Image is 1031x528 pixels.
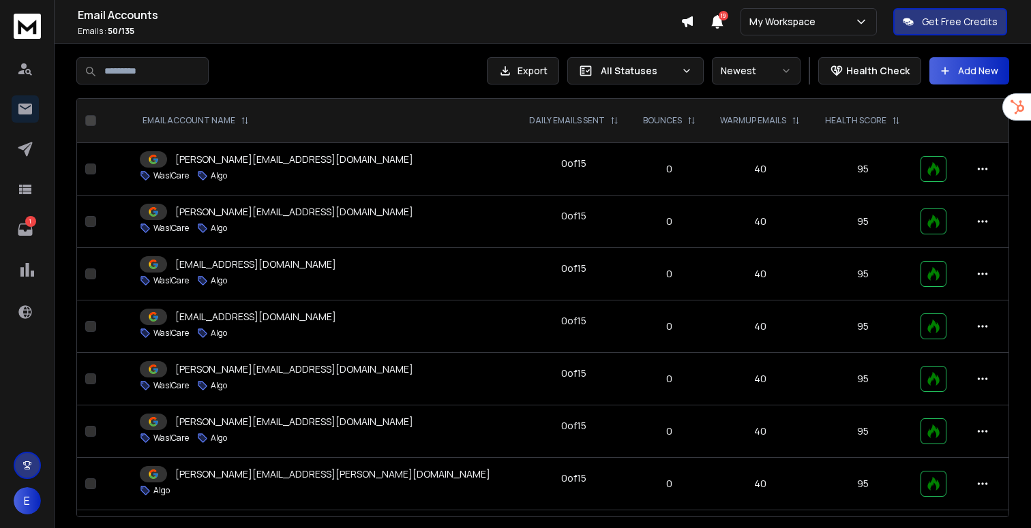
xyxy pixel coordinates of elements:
[561,419,586,433] div: 0 of 15
[639,162,700,176] p: 0
[153,275,189,286] p: WaslCare
[818,57,921,84] button: Health Check
[708,405,813,458] td: 40
[639,477,700,491] p: 0
[561,471,586,485] div: 0 of 15
[639,424,700,438] p: 0
[211,328,227,339] p: Algo
[813,248,913,300] td: 95
[211,223,227,234] p: Algo
[153,485,170,496] p: Algo
[825,115,886,126] p: HEALTH SCORE
[529,115,605,126] p: DAILY EMAILS SENT
[561,367,586,380] div: 0 of 15
[749,15,821,29] p: My Workspace
[143,115,249,126] div: EMAIL ACCOUNT NAME
[813,353,913,405] td: 95
[643,115,682,126] p: BOUNCES
[78,26,681,37] p: Emails :
[846,64,910,78] p: Health Check
[561,209,586,223] div: 0 of 15
[175,415,413,429] p: [PERSON_NAME][EMAIL_ADDRESS][DOMAIN_NAME]
[175,258,336,271] p: [EMAIL_ADDRESS][DOMAIN_NAME]
[719,11,728,20] span: 19
[639,320,700,333] p: 0
[14,487,41,514] button: E
[175,362,413,376] p: [PERSON_NAME][EMAIL_ADDRESS][DOMAIN_NAME]
[708,300,813,353] td: 40
[175,467,490,481] p: [PERSON_NAME][EMAIL_ADDRESS][PERSON_NAME][DOMAIN_NAME]
[561,262,586,275] div: 0 of 15
[561,314,586,328] div: 0 of 15
[813,405,913,458] td: 95
[153,328,189,339] p: WaslCare
[175,310,336,324] p: [EMAIL_ADDRESS][DOMAIN_NAME]
[639,215,700,228] p: 0
[708,248,813,300] td: 40
[929,57,1009,84] button: Add New
[813,143,913,196] td: 95
[922,15,998,29] p: Get Free Credits
[708,143,813,196] td: 40
[12,216,39,243] a: 1
[25,216,36,227] p: 1
[708,196,813,248] td: 40
[175,205,413,219] p: [PERSON_NAME][EMAIL_ADDRESS][DOMAIN_NAME]
[175,153,413,166] p: [PERSON_NAME][EMAIL_ADDRESS][DOMAIN_NAME]
[153,223,189,234] p: WaslCare
[813,196,913,248] td: 95
[108,25,134,37] span: 50 / 135
[639,372,700,386] p: 0
[211,433,227,444] p: Algo
[813,300,913,353] td: 95
[720,115,786,126] p: WARMUP EMAILS
[211,275,227,286] p: Algo
[78,7,681,23] h1: Email Accounts
[813,458,913,510] td: 95
[153,170,189,181] p: WaslCare
[153,380,189,391] p: WaslCare
[14,14,41,39] img: logo
[211,170,227,181] p: Algo
[708,353,813,405] td: 40
[708,458,813,510] td: 40
[893,8,1007,35] button: Get Free Credits
[211,380,227,391] p: Algo
[487,57,559,84] button: Export
[712,57,801,84] button: Newest
[639,267,700,281] p: 0
[561,157,586,170] div: 0 of 15
[153,433,189,444] p: WaslCare
[601,64,676,78] p: All Statuses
